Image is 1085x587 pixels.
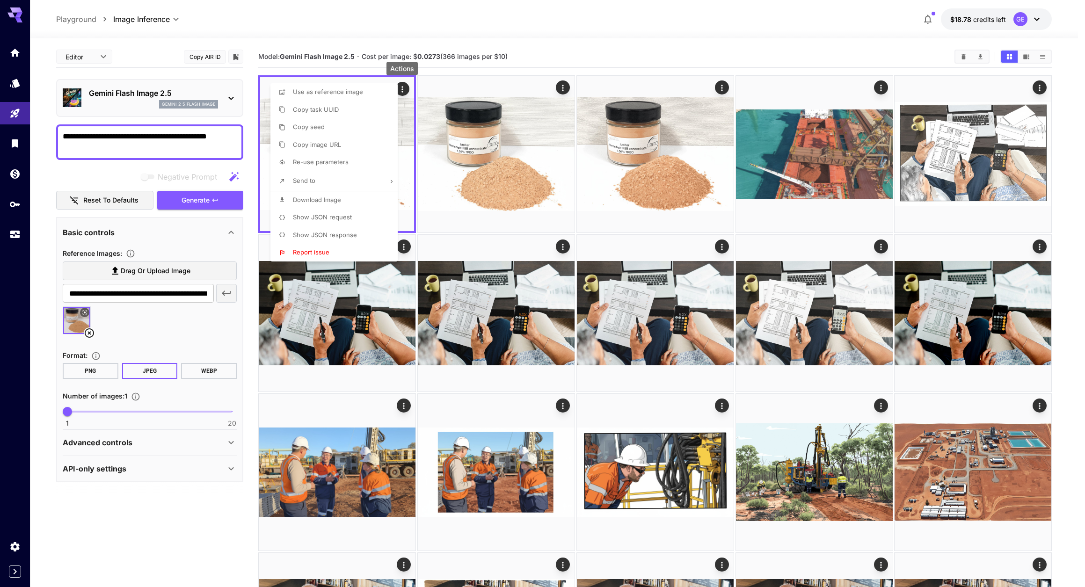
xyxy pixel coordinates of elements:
[293,248,329,256] span: Report issue
[293,88,363,95] span: Use as reference image
[293,177,315,184] span: Send to
[293,196,341,203] span: Download Image
[293,213,352,221] span: Show JSON request
[293,231,357,239] span: Show JSON response
[293,106,339,113] span: Copy task UUID
[293,141,341,148] span: Copy image URL
[293,123,325,130] span: Copy seed
[386,62,418,75] div: Actions
[293,158,349,166] span: Re-use parameters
